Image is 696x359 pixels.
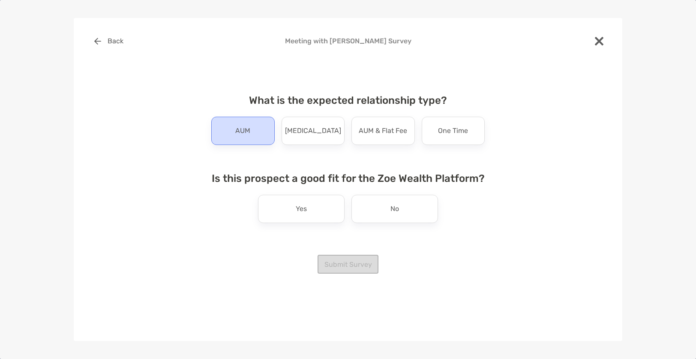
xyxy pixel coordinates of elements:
button: Back [87,32,130,51]
img: close modal [595,37,603,45]
p: AUM & Flat Fee [359,124,407,138]
h4: Is this prospect a good fit for the Zoe Wealth Platform? [204,172,492,184]
img: button icon [94,38,101,45]
p: One Time [438,124,468,138]
h4: What is the expected relationship type? [204,94,492,106]
h4: Meeting with [PERSON_NAME] Survey [87,37,609,45]
p: Yes [296,202,307,216]
p: AUM [235,124,250,138]
p: No [390,202,399,216]
p: [MEDICAL_DATA] [285,124,341,138]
